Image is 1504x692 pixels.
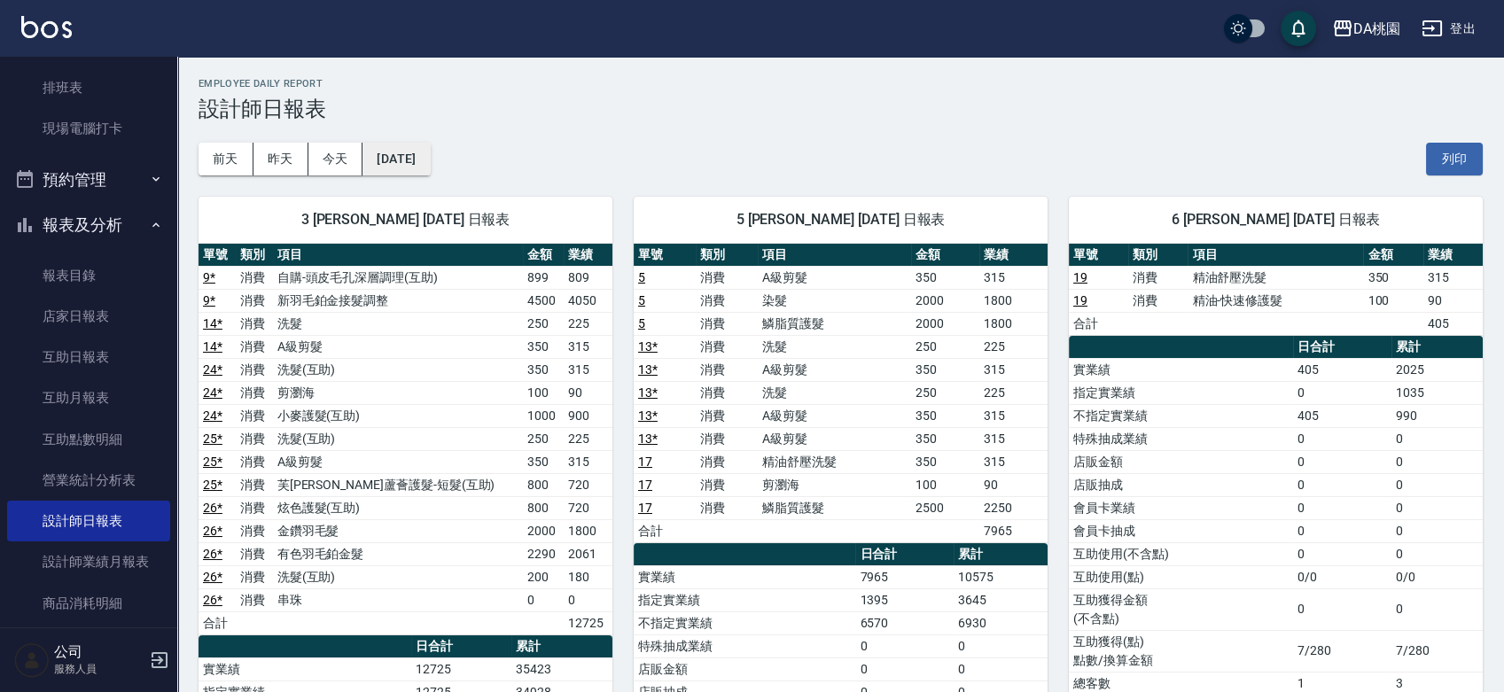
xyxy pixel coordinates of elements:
a: 排班表 [7,67,170,108]
td: 鱗脂質護髮 [758,496,911,519]
img: Person [14,642,50,678]
td: 2500 [911,496,979,519]
th: 單號 [199,244,236,267]
td: 90 [979,473,1048,496]
td: 7/280 [1293,630,1392,672]
td: 0 [1293,427,1392,450]
td: 12725 [564,611,612,634]
td: 實業績 [199,657,411,680]
th: 累計 [954,543,1048,566]
a: 5 [638,270,645,284]
td: 消費 [696,312,758,335]
td: 0 [564,588,612,611]
button: 昨天 [253,143,308,175]
td: A級剪髮 [758,427,911,450]
td: 消費 [236,450,273,473]
td: 實業績 [1069,358,1293,381]
td: 1800 [564,519,612,542]
td: 2000 [911,289,979,312]
button: [DATE] [362,143,430,175]
th: 業績 [564,244,612,267]
td: 405 [1293,358,1392,381]
table: a dense table [634,244,1048,543]
button: 前天 [199,143,253,175]
table: a dense table [199,244,612,635]
td: 消費 [1128,289,1188,312]
td: 0 [1293,381,1392,404]
span: 5 [PERSON_NAME] [DATE] 日報表 [655,211,1026,229]
td: 消費 [236,473,273,496]
h2: Employee Daily Report [199,78,1483,89]
td: 互助獲得(點) 點數/換算金額 [1069,630,1293,672]
td: 消費 [696,450,758,473]
td: 800 [523,496,564,519]
td: 剪瀏海 [758,473,911,496]
td: 2250 [979,496,1048,519]
td: 消費 [696,358,758,381]
td: 串珠 [273,588,523,611]
td: 2061 [564,542,612,565]
td: 315 [979,266,1048,289]
td: 金鑽羽毛髮 [273,519,523,542]
td: 染髮 [758,289,911,312]
td: 消費 [696,266,758,289]
td: 消費 [696,335,758,358]
a: 19 [1073,293,1087,307]
td: 0 [1391,473,1483,496]
td: A級剪髮 [758,266,911,289]
a: 現場電腦打卡 [7,108,170,149]
td: 315 [564,335,612,358]
td: 990 [1391,404,1483,427]
td: 180 [564,565,612,588]
td: 洗髮 [758,381,911,404]
td: 互助使用(不含點) [1069,542,1293,565]
td: 精油舒壓洗髮 [1188,266,1363,289]
a: 17 [638,478,652,492]
td: 200 [523,565,564,588]
th: 金額 [1363,244,1422,267]
a: 互助點數明細 [7,419,170,460]
td: 有色羽毛鉑金髮 [273,542,523,565]
td: 消費 [696,473,758,496]
td: 消費 [236,335,273,358]
a: 報表目錄 [7,255,170,296]
a: 5 [638,316,645,330]
td: 350 [523,358,564,381]
td: 消費 [236,496,273,519]
td: 精油-快速修護髮 [1188,289,1363,312]
td: 250 [523,427,564,450]
table: a dense table [1069,244,1483,336]
td: 特殊抽成業績 [634,634,855,657]
span: 3 [PERSON_NAME] [DATE] 日報表 [220,211,591,229]
td: 2290 [523,542,564,565]
th: 類別 [1128,244,1188,267]
td: 0 [1293,519,1392,542]
td: 0 [1391,496,1483,519]
td: 會員卡抽成 [1069,519,1293,542]
td: 消費 [236,427,273,450]
th: 業績 [1423,244,1483,267]
button: 列印 [1426,143,1483,175]
td: 不指定實業績 [634,611,855,634]
button: 今天 [308,143,363,175]
td: 405 [1293,404,1392,427]
button: DA桃園 [1325,11,1407,47]
td: 合計 [1069,312,1128,335]
td: 6930 [954,611,1048,634]
td: 12725 [411,657,512,680]
td: 350 [523,450,564,473]
td: 消費 [236,289,273,312]
td: 精油舒壓洗髮 [758,450,911,473]
a: 19 [1073,270,1087,284]
td: 0 [1391,427,1483,450]
th: 累計 [1391,336,1483,359]
td: 會員卡業績 [1069,496,1293,519]
td: A級剪髮 [273,335,523,358]
td: 洗髮 [273,312,523,335]
td: 消費 [236,358,273,381]
td: 225 [564,312,612,335]
td: 1395 [855,588,953,611]
td: 指定實業績 [1069,381,1293,404]
td: 225 [979,381,1048,404]
td: 0 [1391,542,1483,565]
